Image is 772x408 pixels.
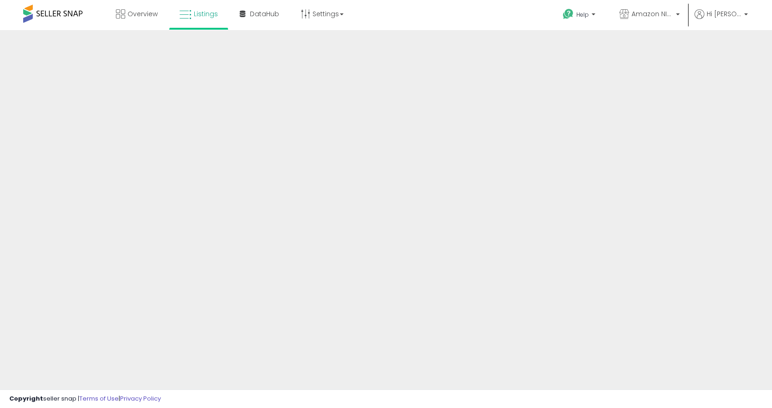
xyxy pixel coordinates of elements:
strong: Copyright [9,394,43,403]
span: Amazon NINJA [632,9,673,19]
span: Listings [194,9,218,19]
a: Terms of Use [79,394,119,403]
i: Get Help [562,8,574,20]
span: Hi [PERSON_NAME] [707,9,741,19]
a: Help [555,1,605,30]
a: Hi [PERSON_NAME] [695,9,748,30]
span: Help [576,11,589,19]
div: seller snap | | [9,395,161,403]
span: DataHub [250,9,279,19]
span: Overview [128,9,158,19]
a: Privacy Policy [120,394,161,403]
